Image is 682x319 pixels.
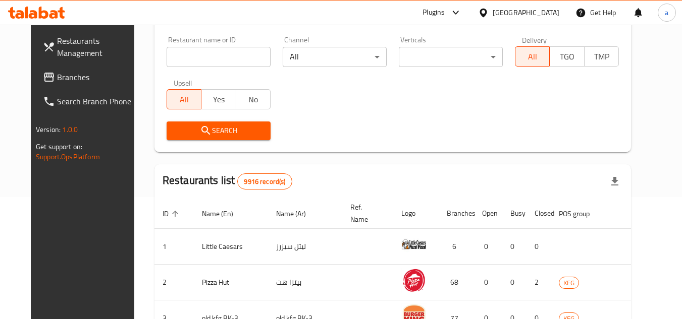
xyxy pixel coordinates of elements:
[515,46,550,67] button: All
[36,150,100,163] a: Support.OpsPlatform
[474,265,502,300] td: 0
[57,71,137,83] span: Branches
[439,265,474,300] td: 68
[399,47,503,67] div: ​
[423,7,445,19] div: Plugins
[559,208,603,220] span: POS group
[167,47,271,67] input: Search for restaurant name or ID..
[237,173,292,189] div: Total records count
[201,89,236,109] button: Yes
[584,46,619,67] button: TMP
[154,229,194,265] td: 1
[35,65,145,89] a: Branches
[171,92,197,107] span: All
[493,7,559,18] div: [GEOGRAPHIC_DATA]
[167,89,201,109] button: All
[474,198,502,229] th: Open
[527,265,551,300] td: 2
[236,89,271,109] button: No
[205,92,232,107] span: Yes
[163,173,292,189] h2: Restaurants list
[36,140,82,153] span: Get support on:
[502,265,527,300] td: 0
[238,177,291,186] span: 9916 record(s)
[401,232,427,257] img: Little Caesars
[36,123,61,136] span: Version:
[350,201,381,225] span: Ref. Name
[167,121,271,140] button: Search
[393,198,439,229] th: Logo
[519,49,546,64] span: All
[502,198,527,229] th: Busy
[57,95,137,107] span: Search Branch Phone
[276,208,319,220] span: Name (Ar)
[283,47,387,67] div: All
[174,79,192,86] label: Upsell
[401,268,427,293] img: Pizza Hut
[154,265,194,300] td: 2
[202,208,246,220] span: Name (En)
[665,7,668,18] span: a
[194,265,268,300] td: Pizza Hut
[163,208,182,220] span: ID
[62,123,78,136] span: 1.0.0
[559,277,579,289] span: KFG
[268,265,342,300] td: بيتزا هت
[549,46,584,67] button: TGO
[603,169,627,194] div: Export file
[35,89,145,113] a: Search Branch Phone
[474,229,502,265] td: 0
[175,124,263,137] span: Search
[240,92,267,107] span: No
[502,229,527,265] td: 0
[194,229,268,265] td: Little Caesars
[35,29,145,65] a: Restaurants Management
[527,198,551,229] th: Closed
[268,229,342,265] td: ليتل سيزرز
[57,35,137,59] span: Restaurants Management
[527,229,551,265] td: 0
[522,36,547,43] label: Delivery
[439,198,474,229] th: Branches
[439,229,474,265] td: 6
[554,49,580,64] span: TGO
[589,49,615,64] span: TMP
[167,12,619,27] h2: Restaurant search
